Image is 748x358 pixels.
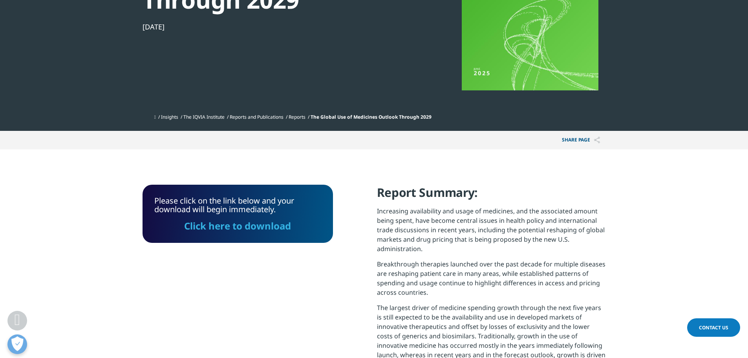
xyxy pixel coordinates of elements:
[183,114,225,120] a: The IQVIA Institute
[7,334,27,354] button: Open Preferences
[377,259,606,303] p: Breakthrough therapies launched over the past decade for multiple diseases are reshaping patient ...
[556,131,606,149] p: Share PAGE
[154,196,321,231] div: Please click on the link below and your download will begin immediately.
[594,137,600,143] img: Share PAGE
[687,318,740,337] a: Contact Us
[377,185,606,206] h4: Report Summary:
[289,114,305,120] a: Reports
[161,114,178,120] a: Insights
[311,114,432,120] span: The Global Use of Medicines Outlook Through 2029
[377,206,606,259] p: Increasing availability and usage of medicines, and the associated amount being spent, have becom...
[230,114,283,120] a: Reports and Publications
[699,324,728,331] span: Contact Us
[556,131,606,149] button: Share PAGEShare PAGE
[184,219,291,232] a: Click here to download
[143,22,412,31] div: [DATE]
